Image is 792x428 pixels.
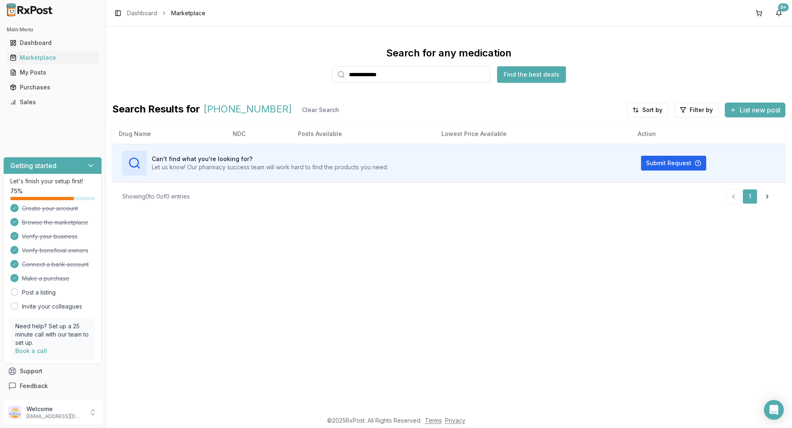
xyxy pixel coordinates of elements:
span: Make a purchase [22,274,69,283]
a: My Posts [7,65,99,80]
button: My Posts [3,66,102,79]
button: Dashboard [3,36,102,49]
div: Open Intercom Messenger [764,400,784,420]
button: Support [3,364,102,379]
img: User avatar [8,406,21,419]
div: Purchases [10,83,95,91]
div: Dashboard [10,39,95,47]
button: Marketplace [3,51,102,64]
p: [EMAIL_ADDRESS][DOMAIN_NAME] [26,413,84,420]
button: Submit Request [641,156,706,171]
a: Post a listing [22,288,56,297]
div: 9+ [778,3,789,12]
button: Sales [3,96,102,109]
a: Privacy [445,417,465,424]
th: Drug Name [112,124,226,144]
a: Purchases [7,80,99,95]
p: Let us know! Our pharmacy success team will work hard to find the products you need. [152,163,388,171]
span: 75 % [10,187,23,195]
nav: breadcrumb [127,9,205,17]
button: Filter by [674,103,718,117]
th: Lowest Price Available [435,124,631,144]
span: Connect a bank account [22,260,89,269]
span: [PHONE_NUMBER] [203,103,292,117]
div: Marketplace [10,54,95,62]
a: 1 [742,189,757,204]
div: Showing 0 to 0 of 0 entries [122,192,190,201]
a: List new post [725,107,785,115]
th: NDC [226,124,291,144]
p: Let's finish your setup first! [10,177,95,185]
a: Book a call [15,347,47,354]
button: Feedback [3,379,102,393]
span: Filter by [690,106,713,114]
h3: Can't find what you're looking for? [152,155,388,163]
span: Verify your business [22,232,78,241]
button: Clear Search [295,103,346,117]
a: Marketplace [7,50,99,65]
button: Sort by [627,103,668,117]
div: Sales [10,98,95,106]
span: Feedback [20,382,48,390]
h2: Main Menu [7,26,99,33]
p: Need help? Set up a 25 minute call with our team to set up. [15,322,90,347]
span: Marketplace [171,9,205,17]
button: List new post [725,103,785,117]
a: Sales [7,95,99,110]
button: 9+ [772,7,785,20]
span: Verify beneficial owners [22,246,88,255]
div: My Posts [10,68,95,77]
span: Search Results for [112,103,200,117]
a: Dashboard [7,35,99,50]
span: Sort by [642,106,662,114]
nav: pagination [726,189,775,204]
a: Go to next page [759,189,775,204]
span: Browse the marketplace [22,218,88,227]
p: Welcome [26,405,84,413]
button: Find the best deals [497,66,566,83]
a: Terms [425,417,442,424]
button: Purchases [3,81,102,94]
div: Search for any medication [386,47,511,60]
a: Dashboard [127,9,157,17]
a: Invite your colleagues [22,302,82,311]
th: Posts Available [291,124,435,144]
span: List new post [740,105,780,115]
img: RxPost Logo [3,3,56,16]
th: Action [631,124,785,144]
h3: Getting started [10,161,57,171]
span: Create your account [22,204,78,213]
